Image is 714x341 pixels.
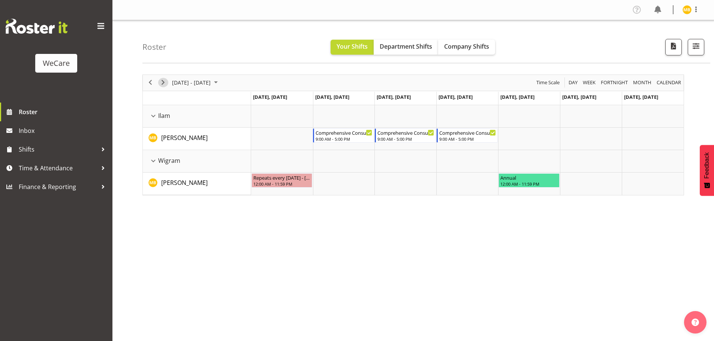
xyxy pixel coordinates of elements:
button: October 2025 [171,78,221,87]
span: Week [582,78,596,87]
button: Download a PDF of the roster according to the set date range. [665,39,682,55]
div: Matthew Brewer"s event - Repeats every monday - Matthew Brewer Begin From Monday, October 6, 2025... [251,173,313,188]
span: Time Scale [536,78,560,87]
a: [PERSON_NAME] [161,133,208,142]
button: Timeline Week [582,78,597,87]
span: Your Shifts [337,42,368,51]
td: Wigram resource [143,150,251,173]
button: Department Shifts [374,40,438,55]
div: WeCare [43,58,70,69]
div: Matthew Brewer"s event - Annual Begin From Friday, October 10, 2025 at 12:00:00 AM GMT+13:00 Ends... [498,173,560,188]
span: calendar [656,78,682,87]
span: [DATE], [DATE] [315,94,349,100]
button: Previous [145,78,156,87]
div: October 06 - 12, 2025 [169,75,222,91]
div: Matthew Brewer"s event - Comprehensive Consult Begin From Tuesday, October 7, 2025 at 9:00:00 AM ... [313,128,374,143]
img: Rosterit website logo [6,19,67,34]
img: help-xxl-2.png [692,319,699,326]
span: Company Shifts [444,42,489,51]
span: Wigram [158,156,180,165]
span: Shifts [19,144,97,155]
button: Your Shifts [331,40,374,55]
span: Month [632,78,652,87]
div: Repeats every [DATE] - [PERSON_NAME] [253,174,311,181]
span: Ilam [158,111,170,120]
button: Feedback - Show survey [700,145,714,196]
button: Time Scale [535,78,561,87]
div: Annual [500,174,558,181]
button: Company Shifts [438,40,495,55]
span: Inbox [19,125,109,136]
span: [DATE], [DATE] [562,94,596,100]
h4: Roster [142,43,166,51]
table: Timeline Week of October 10, 2025 [251,105,684,195]
span: Feedback [704,152,710,179]
div: 9:00 AM - 5:00 PM [439,136,496,142]
div: next period [157,75,169,91]
div: 9:00 AM - 5:00 PM [316,136,372,142]
div: Matthew Brewer"s event - Comprehensive Consult Begin From Thursday, October 9, 2025 at 9:00:00 AM... [437,128,498,143]
span: [DATE], [DATE] [439,94,473,100]
button: Filter Shifts [688,39,704,55]
button: Month [656,78,683,87]
span: Finance & Reporting [19,181,97,192]
span: [PERSON_NAME] [161,179,208,187]
button: Fortnight [600,78,629,87]
span: [PERSON_NAME] [161,134,208,142]
span: Roster [19,106,109,118]
button: Timeline Day [567,78,579,87]
span: [DATE], [DATE] [624,94,658,100]
div: Comprehensive Consult [377,129,434,136]
td: Ilam resource [143,105,251,128]
a: [PERSON_NAME] [161,178,208,187]
div: Comprehensive Consult [316,129,372,136]
span: [DATE], [DATE] [500,94,534,100]
div: Comprehensive Consult [439,129,496,136]
img: matthew-brewer11790.jpg [683,5,692,14]
div: 12:00 AM - 11:59 PM [500,181,558,187]
div: 12:00 AM - 11:59 PM [253,181,311,187]
div: Matthew Brewer"s event - Comprehensive Consult Begin From Wednesday, October 8, 2025 at 9:00:00 A... [375,128,436,143]
div: 9:00 AM - 5:00 PM [377,136,434,142]
span: [DATE], [DATE] [253,94,287,100]
div: previous period [144,75,157,91]
span: [DATE], [DATE] [377,94,411,100]
td: Matthew Brewer resource [143,128,251,150]
div: Timeline Week of October 10, 2025 [142,74,684,195]
td: Matthew Brewer resource [143,173,251,195]
button: Next [158,78,168,87]
button: Timeline Month [632,78,653,87]
span: Day [568,78,578,87]
span: Time & Attendance [19,162,97,174]
span: [DATE] - [DATE] [171,78,211,87]
span: Department Shifts [380,42,432,51]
